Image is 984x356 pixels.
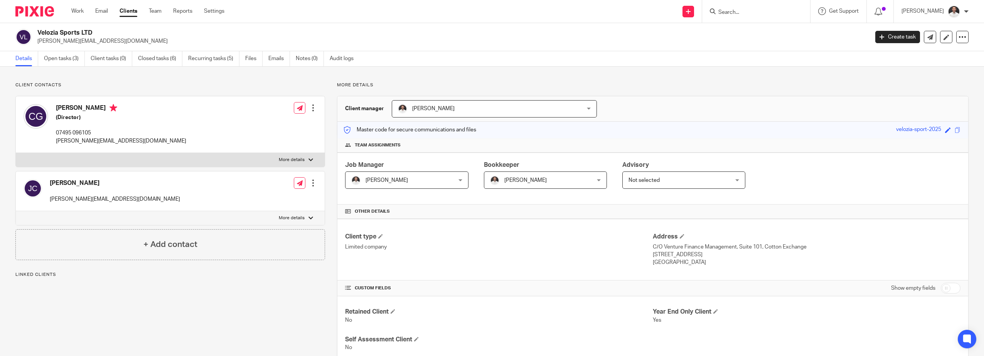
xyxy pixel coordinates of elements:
p: More details [279,157,305,163]
a: Emails [268,51,290,66]
i: Primary [110,104,117,112]
p: Limited company [345,243,653,251]
img: dom%20slack.jpg [948,5,960,18]
a: Details [15,51,38,66]
input: Search [718,9,787,16]
p: [PERSON_NAME][EMAIL_ADDRESS][DOMAIN_NAME] [37,37,864,45]
h4: [PERSON_NAME] [50,179,180,187]
h4: Address [653,233,960,241]
span: Not selected [628,178,660,183]
span: Job Manager [345,162,384,168]
a: Notes (0) [296,51,324,66]
span: [PERSON_NAME] [366,178,408,183]
span: [PERSON_NAME] [504,178,547,183]
a: Files [245,51,263,66]
h5: (Director) [56,114,186,121]
a: Closed tasks (6) [138,51,182,66]
span: Bookkeeper [484,162,519,168]
p: [STREET_ADDRESS] [653,251,960,259]
label: Show empty fields [891,284,935,292]
a: Create task [875,31,920,43]
p: Linked clients [15,272,325,278]
span: No [345,345,352,350]
h4: Retained Client [345,308,653,316]
p: More details [337,82,969,88]
p: More details [279,215,305,221]
img: svg%3E [15,29,32,45]
h4: Client type [345,233,653,241]
a: Team [149,7,162,15]
a: Reports [173,7,192,15]
img: svg%3E [24,179,42,198]
img: svg%3E [24,104,48,129]
p: C/O Venture Finance Management, Suite 101, Cotton Exchange [653,243,960,251]
span: No [345,317,352,323]
img: dom%20slack.jpg [351,176,361,185]
p: Client contacts [15,82,325,88]
p: Master code for secure communications and files [343,126,476,134]
p: [PERSON_NAME][EMAIL_ADDRESS][DOMAIN_NAME] [50,195,180,203]
a: Clients [120,7,137,15]
a: Client tasks (0) [91,51,132,66]
span: Team assignments [355,142,401,148]
span: Get Support [829,8,859,14]
span: Other details [355,208,390,215]
a: Open tasks (3) [44,51,85,66]
h2: Velozia Sports LTD [37,29,698,37]
img: dom%20slack.jpg [398,104,407,113]
p: [GEOGRAPHIC_DATA] [653,259,960,266]
a: Settings [204,7,224,15]
a: Work [71,7,84,15]
h4: [PERSON_NAME] [56,104,186,114]
span: [PERSON_NAME] [412,106,455,111]
h4: + Add contact [143,238,197,250]
p: [PERSON_NAME][EMAIL_ADDRESS][DOMAIN_NAME] [56,137,186,145]
a: Recurring tasks (5) [188,51,239,66]
h4: Self Assessment Client [345,336,653,344]
div: velozia-sport-2025 [896,126,941,134]
a: Email [95,7,108,15]
h3: Client manager [345,105,384,113]
h4: CUSTOM FIELDS [345,285,653,291]
h4: Year End Only Client [653,308,960,316]
p: 07495 096105 [56,129,186,137]
a: Audit logs [330,51,359,66]
img: dom%20slack.jpg [490,176,499,185]
span: Advisory [622,162,649,168]
span: Yes [653,317,661,323]
p: [PERSON_NAME] [901,7,944,15]
img: Pixie [15,6,54,17]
